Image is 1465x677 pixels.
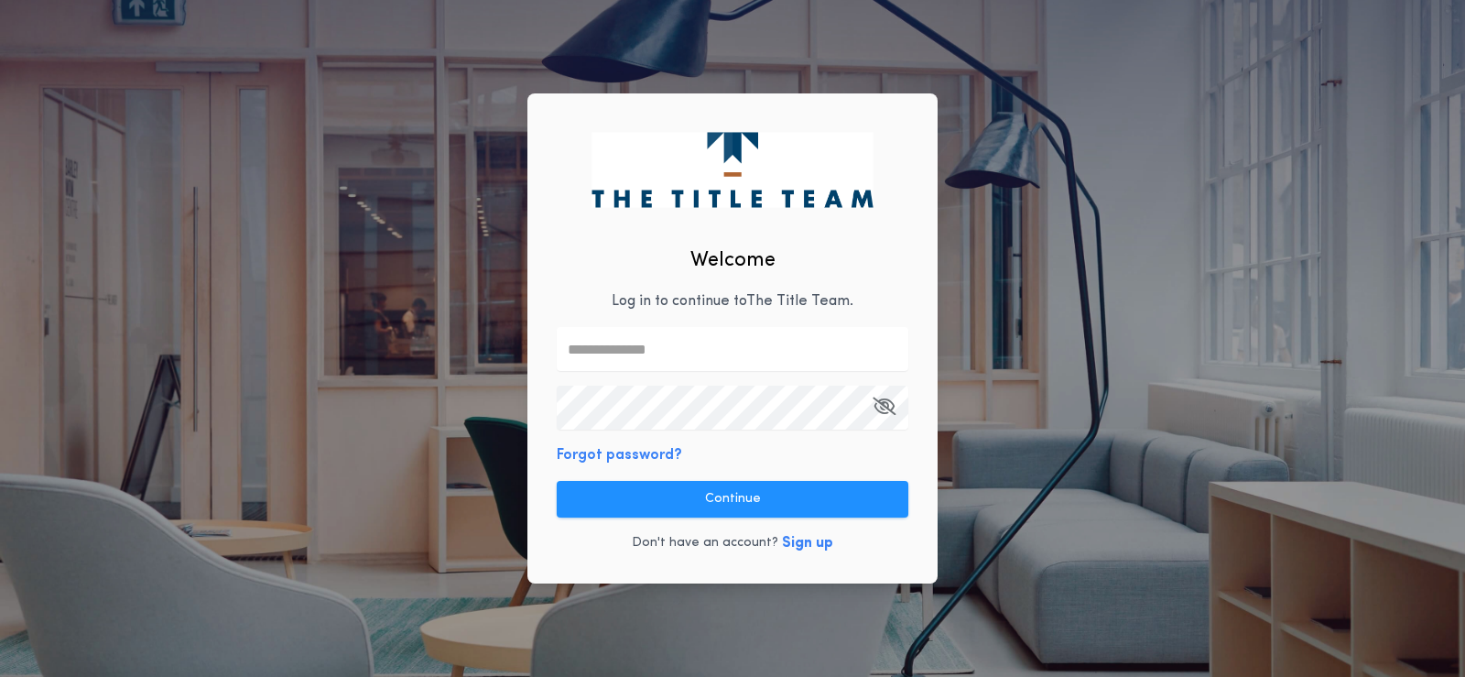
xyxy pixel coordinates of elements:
button: Sign up [782,532,833,554]
p: Don't have an account? [632,534,778,552]
button: Forgot password? [557,444,682,466]
img: logo [591,132,873,207]
p: Log in to continue to The Title Team . [612,290,853,312]
h2: Welcome [690,246,776,276]
button: Continue [557,481,908,518]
